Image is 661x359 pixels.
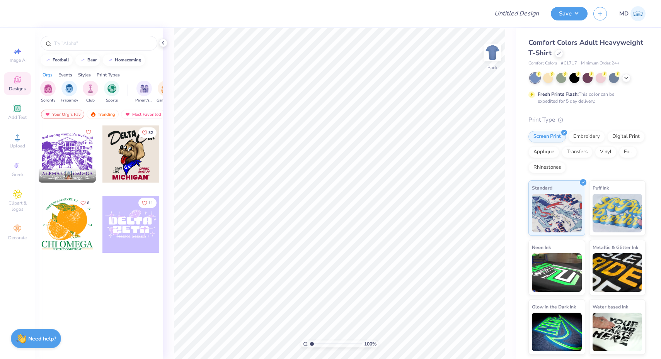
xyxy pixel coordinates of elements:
span: Minimum Order: 24 + [581,60,620,67]
button: homecoming [103,54,145,66]
div: filter for Sorority [40,81,56,103]
div: bear [87,58,97,62]
span: Standard [532,184,552,192]
button: filter button [135,81,153,103]
span: Decorate [8,235,27,241]
span: Water based Ink [593,303,628,311]
img: trend_line.gif [107,58,113,63]
span: Sports [106,98,118,103]
div: filter for Fraternity [61,81,78,103]
div: Print Types [97,71,120,78]
button: Like [84,127,93,137]
span: Puff Ink [593,184,609,192]
span: Designs [9,86,26,92]
img: Club Image [86,84,95,93]
button: filter button [104,81,119,103]
img: trend_line.gif [80,58,86,63]
button: Like [138,127,157,138]
img: Glow in the Dark Ink [532,313,582,351]
div: Trending [87,110,119,119]
span: 32 [148,131,153,135]
img: Fraternity Image [65,84,73,93]
span: Metallic & Glitter Ink [593,243,638,251]
span: # C1717 [561,60,577,67]
button: Save [551,7,588,20]
strong: Need help? [28,335,56,342]
span: Club [86,98,95,103]
img: Back [485,45,500,60]
span: Comfort Colors Adult Heavyweight T-Shirt [528,38,643,58]
div: filter for Game Day [157,81,174,103]
div: filter for Parent's Weekend [135,81,153,103]
a: MD [619,6,646,21]
span: Clipart & logos [4,200,31,212]
span: MD [619,9,629,18]
span: Greek [12,171,24,178]
span: Add Text [8,114,27,120]
button: football [41,54,73,66]
input: Untitled Design [488,6,545,21]
span: 100 % [364,340,376,347]
span: Game Day [157,98,174,103]
div: Print Type [528,115,646,124]
div: Screen Print [528,131,566,142]
div: filter for Sports [104,81,119,103]
div: homecoming [115,58,141,62]
div: Orgs [43,71,53,78]
img: Sorority Image [44,84,53,93]
strong: Fresh Prints Flash: [538,91,579,97]
div: Styles [78,71,91,78]
div: football [53,58,69,62]
button: bear [75,54,100,66]
span: 11 [148,201,153,205]
div: This color can be expedited for 5 day delivery. [538,91,633,105]
span: Fraternity [61,98,78,103]
img: Mads De Vera [630,6,646,21]
div: Applique [528,146,559,158]
span: Alpha Chi Omega, [GEOGRAPHIC_DATA][US_STATE] [51,175,93,181]
span: Upload [10,143,25,149]
img: trending.gif [90,112,96,117]
div: Back [487,64,497,71]
img: Standard [532,194,582,232]
img: most_fav.gif [124,112,131,117]
input: Try "Alpha" [53,39,152,47]
div: Transfers [562,146,593,158]
div: Your Org's Fav [41,110,84,119]
img: Parent's Weekend Image [140,84,149,93]
span: Image AI [9,57,27,63]
div: Digital Print [607,131,645,142]
img: Game Day Image [161,84,170,93]
div: Rhinestones [528,162,566,173]
div: Events [58,71,72,78]
button: Like [138,198,157,208]
img: Neon Ink [532,253,582,292]
div: Vinyl [595,146,617,158]
img: trend_line.gif [45,58,51,63]
span: Parent's Weekend [135,98,153,103]
span: Comfort Colors [528,60,557,67]
img: most_fav.gif [44,112,51,117]
button: filter button [40,81,56,103]
img: Sports Image [107,84,116,93]
img: Metallic & Glitter Ink [593,253,642,292]
span: Glow in the Dark Ink [532,303,576,311]
img: Water based Ink [593,313,642,351]
div: Embroidery [568,131,605,142]
button: Like [77,198,93,208]
div: filter for Club [83,81,98,103]
button: filter button [157,81,174,103]
span: [PERSON_NAME] [51,169,83,175]
span: Neon Ink [532,243,551,251]
button: filter button [83,81,98,103]
div: Foil [619,146,637,158]
span: 6 [87,201,89,205]
img: Puff Ink [593,194,642,232]
div: Most Favorited [121,110,165,119]
button: filter button [61,81,78,103]
span: Sorority [41,98,55,103]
